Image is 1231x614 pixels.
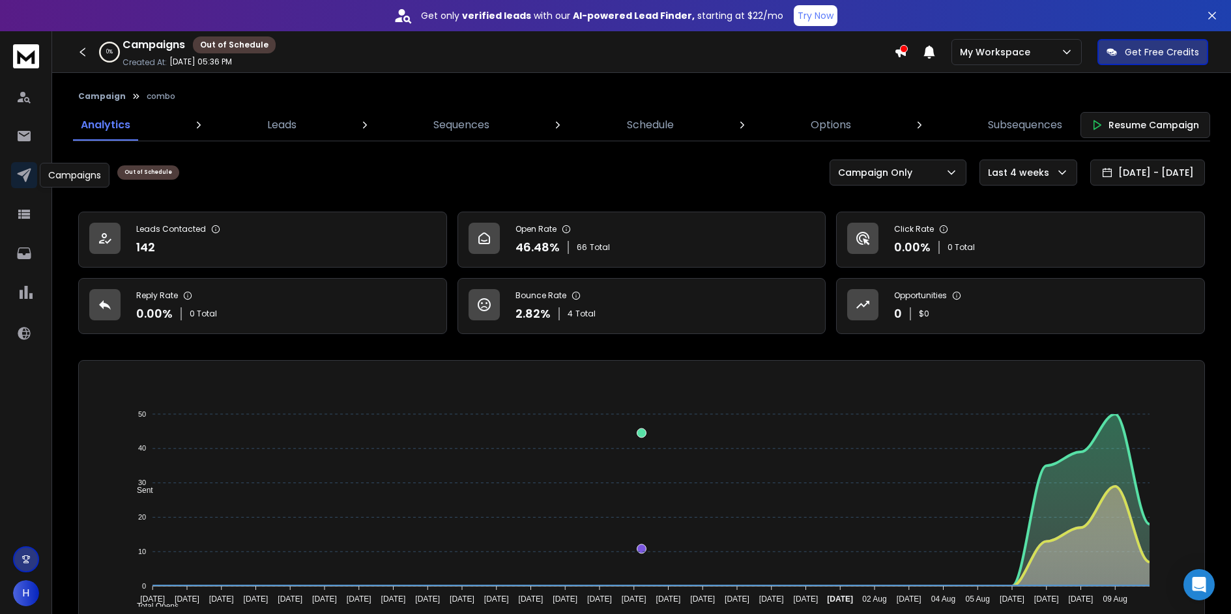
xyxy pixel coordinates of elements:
[931,594,955,604] tspan: 04 Aug
[123,57,167,68] p: Created At:
[794,594,818,604] tspan: [DATE]
[267,117,297,133] p: Leads
[627,117,674,133] p: Schedule
[78,278,447,334] a: Reply Rate0.00%0 Total
[175,594,199,604] tspan: [DATE]
[347,594,371,604] tspan: [DATE]
[894,305,902,323] p: 0
[13,580,39,606] button: H
[1125,46,1199,59] p: Get Free Credits
[140,594,165,604] tspan: [DATE]
[1034,594,1059,604] tspan: [DATE]
[575,309,596,319] span: Total
[40,163,109,188] div: Campaigns
[919,309,929,319] p: $ 0
[426,109,497,141] a: Sequences
[794,5,837,26] button: Try Now
[515,305,551,323] p: 2.82 %
[894,290,947,301] p: Opportunities
[577,242,587,253] span: 66
[106,48,113,56] p: 0 %
[798,9,833,22] p: Try Now
[690,594,715,604] tspan: [DATE]
[136,290,178,301] p: Reply Rate
[138,513,146,521] tspan: 20
[656,594,681,604] tspan: [DATE]
[811,117,851,133] p: Options
[421,9,783,22] p: Get only with our starting at $22/mo
[553,594,577,604] tspan: [DATE]
[1069,594,1093,604] tspan: [DATE]
[78,91,126,102] button: Campaign
[590,242,610,253] span: Total
[1000,594,1024,604] tspan: [DATE]
[622,594,646,604] tspan: [DATE]
[73,109,138,141] a: Analytics
[243,594,268,604] tspan: [DATE]
[725,594,749,604] tspan: [DATE]
[81,117,130,133] p: Analytics
[960,46,1035,59] p: My Workspace
[515,224,557,234] p: Open Rate
[136,238,155,257] p: 142
[127,602,179,611] span: Total Opens
[587,594,612,604] tspan: [DATE]
[1103,594,1127,604] tspan: 09 Aug
[136,224,206,234] p: Leads Contacted
[828,594,854,604] tspan: [DATE]
[415,594,440,604] tspan: [DATE]
[894,224,934,234] p: Click Rate
[1090,160,1205,186] button: [DATE] - [DATE]
[127,486,153,495] span: Sent
[519,594,543,604] tspan: [DATE]
[980,109,1070,141] a: Subsequences
[78,212,447,268] a: Leads Contacted142
[462,9,531,22] strong: verified leads
[894,238,931,257] p: 0.00 %
[619,109,682,141] a: Schedule
[568,309,573,319] span: 4
[138,548,146,555] tspan: 10
[988,117,1062,133] p: Subsequences
[457,278,826,334] a: Bounce Rate2.82%4Total
[117,165,179,180] div: Out of Schedule
[138,410,146,418] tspan: 50
[573,9,695,22] strong: AI-powered Lead Finder,
[759,594,784,604] tspan: [DATE]
[381,594,405,604] tspan: [DATE]
[988,166,1054,179] p: Last 4 weeks
[433,117,489,133] p: Sequences
[836,212,1205,268] a: Click Rate0.00%0 Total
[515,238,560,257] p: 46.48 %
[1097,39,1208,65] button: Get Free Credits
[948,242,975,253] p: 0 Total
[13,44,39,68] img: logo
[138,445,146,453] tspan: 40
[838,166,918,179] p: Campaign Only
[259,109,304,141] a: Leads
[484,594,509,604] tspan: [DATE]
[450,594,474,604] tspan: [DATE]
[312,594,337,604] tspan: [DATE]
[966,594,990,604] tspan: 05 Aug
[836,278,1205,334] a: Opportunities0$0
[897,594,921,604] tspan: [DATE]
[123,37,185,53] h1: Campaigns
[803,109,859,141] a: Options
[209,594,233,604] tspan: [DATE]
[1080,112,1210,138] button: Resume Campaign
[138,479,146,486] tspan: 30
[1183,569,1215,600] div: Open Intercom Messenger
[136,305,173,323] p: 0.00 %
[147,91,175,102] p: combo
[190,309,217,319] p: 0 Total
[193,36,276,53] div: Out of Schedule
[169,57,232,67] p: [DATE] 05:36 PM
[142,582,146,590] tspan: 0
[278,594,302,604] tspan: [DATE]
[515,290,566,301] p: Bounce Rate
[863,594,887,604] tspan: 02 Aug
[457,212,826,268] a: Open Rate46.48%66Total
